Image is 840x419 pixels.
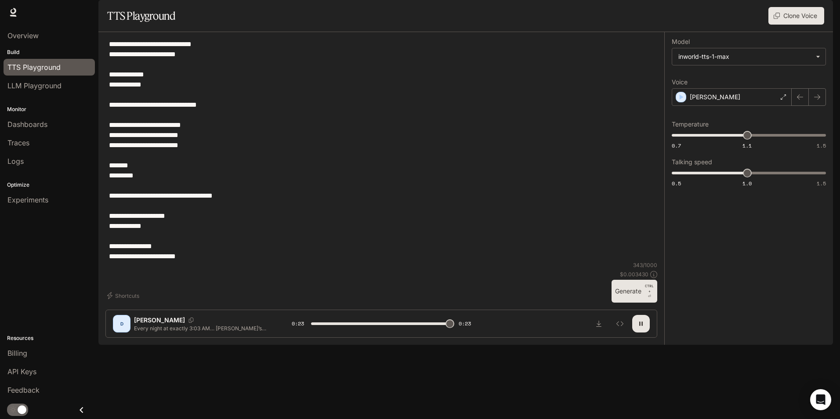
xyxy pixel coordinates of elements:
[768,7,824,25] button: Clone Voice
[115,317,129,331] div: D
[105,289,143,303] button: Shortcuts
[645,283,654,299] p: ⏎
[672,121,709,127] p: Temperature
[672,142,681,149] span: 0.7
[645,283,654,294] p: CTRL +
[459,319,471,328] span: 0:23
[742,180,752,187] span: 1.0
[107,7,175,25] h1: TTS Playground
[672,180,681,187] span: 0.5
[292,319,304,328] span: 0:23
[672,39,690,45] p: Model
[134,316,185,325] p: [PERSON_NAME]
[633,261,657,269] p: 343 / 1000
[817,180,826,187] span: 1.5
[620,271,648,278] p: $ 0.003430
[590,315,608,332] button: Download audio
[678,52,811,61] div: inworld-tts-1-max
[742,142,752,149] span: 1.1
[672,159,712,165] p: Talking speed
[672,79,688,85] p: Voice
[672,48,826,65] div: inworld-tts-1-max
[134,325,271,332] p: Every night at exactly 3:03 AM… [PERSON_NAME]’s closet creaks open. Not the wind. Not her cat. A ...
[817,142,826,149] span: 1.5
[611,315,629,332] button: Inspect
[690,93,740,101] p: [PERSON_NAME]
[612,280,657,303] button: GenerateCTRL +⏎
[810,389,831,410] div: Open Intercom Messenger
[185,318,197,323] button: Copy Voice ID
